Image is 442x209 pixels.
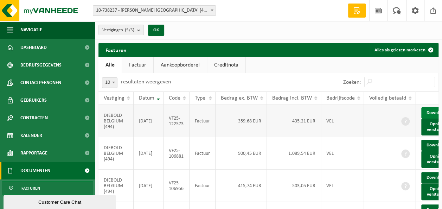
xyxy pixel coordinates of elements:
[20,21,42,39] span: Navigatie
[122,57,153,73] a: Factuur
[216,105,267,137] td: 359,68 EUR
[139,95,154,101] span: Datum
[125,28,134,32] count: (5/5)
[216,137,267,170] td: 900,45 EUR
[169,95,180,101] span: Code
[20,127,42,144] span: Kalender
[98,170,134,202] td: DIEBOLD BELGIUM (494)
[102,78,117,88] span: 10
[272,95,312,101] span: Bedrag incl. BTW
[20,56,62,74] span: Bedrijfsgegevens
[98,57,122,73] a: Alle
[20,74,61,91] span: Contactpersonen
[4,194,117,209] iframe: chat widget
[190,105,216,137] td: Factuur
[321,137,364,170] td: VEL
[190,170,216,202] td: Factuur
[369,95,406,101] span: Volledig betaald
[267,170,321,202] td: 503,05 EUR
[134,170,164,202] td: [DATE]
[20,39,47,56] span: Dashboard
[216,170,267,202] td: 415,74 EUR
[195,95,205,101] span: Type
[20,144,47,162] span: Rapportage
[267,137,321,170] td: 1.089,54 EUR
[20,162,50,179] span: Documenten
[98,25,144,35] button: Vestigingen(5/5)
[102,25,134,36] span: Vestigingen
[121,79,171,85] label: resultaten weergeven
[164,170,190,202] td: VF25-106956
[134,105,164,137] td: [DATE]
[93,6,216,15] span: 10-738237 - DIEBOLD BELGIUM (494) - ZELLIK
[2,181,93,195] a: Facturen
[148,25,164,36] button: OK
[98,105,134,137] td: DIEBOLD BELGIUM (494)
[104,95,124,101] span: Vestiging
[190,137,216,170] td: Factuur
[20,91,47,109] span: Gebruikers
[326,95,355,101] span: Bedrijfscode
[267,105,321,137] td: 435,21 EUR
[102,77,117,88] span: 10
[21,182,40,195] span: Facturen
[164,105,190,137] td: VF25-122573
[369,43,438,57] button: Alles als gelezen markeren
[164,137,190,170] td: VF25-106881
[321,170,364,202] td: VEL
[221,95,258,101] span: Bedrag ex. BTW
[98,43,134,57] h2: Facturen
[154,57,207,73] a: Aankoopborderel
[93,5,216,16] span: 10-738237 - DIEBOLD BELGIUM (494) - ZELLIK
[98,137,134,170] td: DIEBOLD BELGIUM (494)
[321,105,364,137] td: VEL
[207,57,245,73] a: Creditnota
[343,80,361,85] label: Zoeken:
[20,109,48,127] span: Contracten
[134,137,164,170] td: [DATE]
